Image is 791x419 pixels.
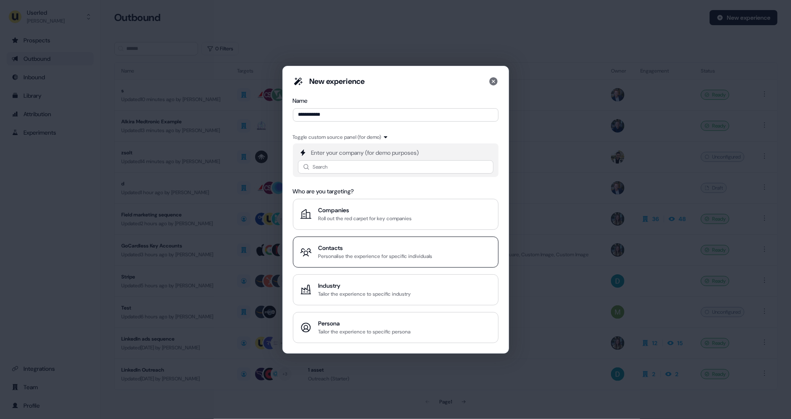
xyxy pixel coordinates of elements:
button: CompaniesRoll out the red carpet for key companies [293,199,499,230]
div: Name [293,96,499,105]
div: Companies [318,206,412,214]
div: Enter your company (for demo purposes) [311,148,419,157]
div: Tailor the experience to specific industry [318,290,411,298]
div: Contacts [318,244,433,252]
div: Roll out the red carpet for key companies [318,214,412,223]
div: New experience [310,76,365,86]
div: Persona [318,319,411,328]
button: ContactsPersonalise the experience for specific individuals [293,237,499,268]
div: Industry [318,281,411,290]
div: Who are you targeting? [293,187,499,195]
button: Toggle custom source panel (for demo) [293,133,388,141]
div: Toggle custom source panel (for demo) [293,133,381,141]
div: Personalise the experience for specific individuals [318,252,433,260]
button: PersonaTailor the experience to specific persona [293,312,499,343]
div: Tailor the experience to specific persona [318,328,411,336]
button: IndustryTailor the experience to specific industry [293,274,499,305]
